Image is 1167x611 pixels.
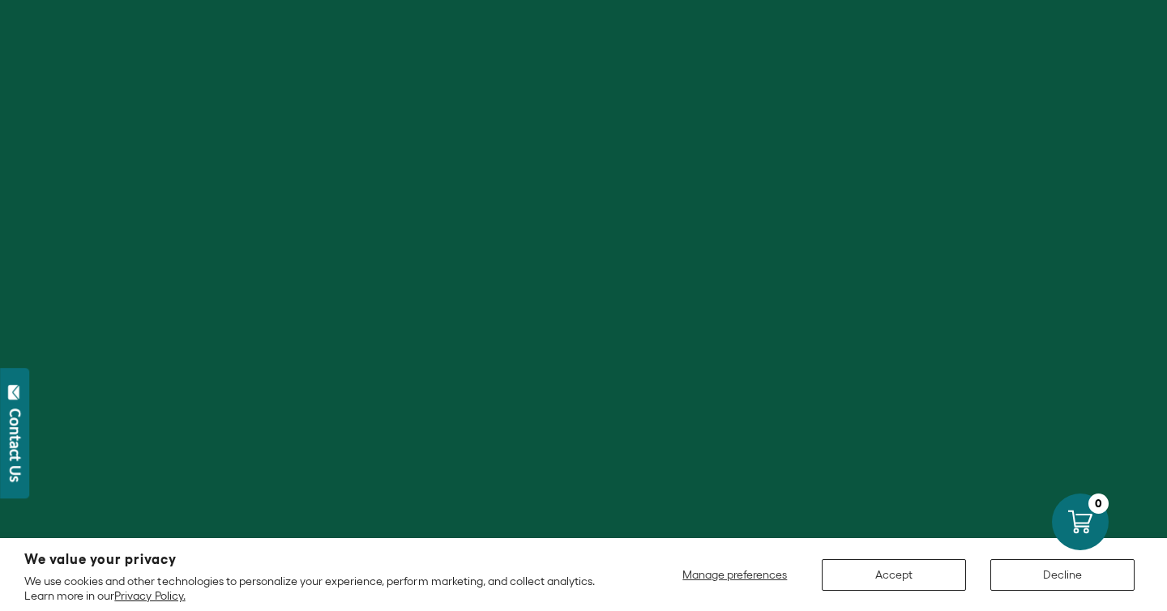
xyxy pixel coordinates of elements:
button: Manage preferences [673,559,797,591]
button: Accept [822,559,966,591]
h2: We value your privacy [24,553,617,566]
span: Manage preferences [682,568,787,581]
button: Decline [990,559,1135,591]
div: Contact Us [7,408,24,482]
a: Privacy Policy. [114,589,185,602]
p: We use cookies and other technologies to personalize your experience, perform marketing, and coll... [24,574,617,603]
div: 0 [1088,493,1109,514]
